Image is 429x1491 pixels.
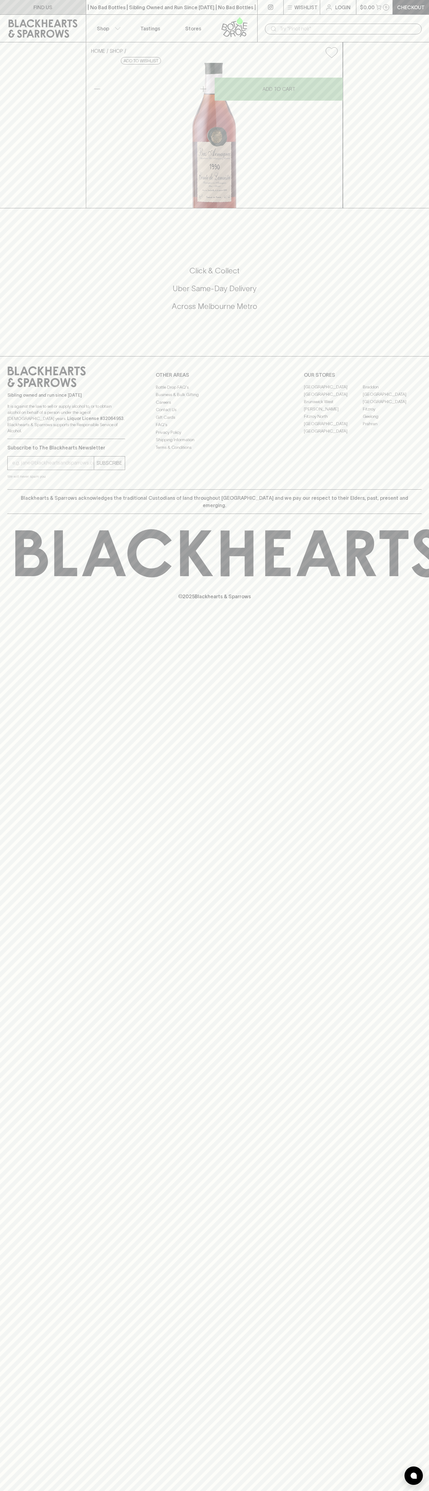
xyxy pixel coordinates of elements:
a: Contact Us [156,406,274,414]
p: OUR STORES [304,371,422,379]
p: OTHER AREAS [156,371,274,379]
a: [GEOGRAPHIC_DATA] [304,420,363,428]
strong: Liquor License #32064953 [67,416,124,421]
a: Business & Bulk Gifting [156,391,274,399]
a: Tastings [129,15,172,42]
a: [GEOGRAPHIC_DATA] [304,391,363,398]
button: Add to wishlist [121,57,161,64]
button: Shop [86,15,129,42]
p: Shop [97,25,109,32]
p: Subscribe to The Blackhearts Newsletter [7,444,125,451]
p: ADD TO CART [262,85,295,93]
a: Geelong [363,413,422,420]
input: Try "Pinot noir" [280,24,417,34]
a: Fitzroy North [304,413,363,420]
a: Shipping Information [156,436,274,444]
p: SUBSCRIBE [97,459,122,467]
button: Add to wishlist [323,45,340,60]
a: FAQ's [156,421,274,429]
a: Prahran [363,420,422,428]
a: Fitzroy [363,406,422,413]
button: SUBSCRIBE [94,457,125,470]
a: [GEOGRAPHIC_DATA] [363,391,422,398]
img: 3290.png [86,63,343,208]
a: Stores [172,15,215,42]
a: HOME [91,48,105,54]
a: [GEOGRAPHIC_DATA] [304,383,363,391]
p: Checkout [397,4,425,11]
p: 0 [385,6,387,9]
p: Blackhearts & Sparrows acknowledges the traditional Custodians of land throughout [GEOGRAPHIC_DAT... [12,494,417,509]
p: Login [335,4,350,11]
a: SHOP [110,48,123,54]
h5: Click & Collect [7,266,422,276]
a: Braddon [363,383,422,391]
a: [GEOGRAPHIC_DATA] [304,428,363,435]
input: e.g. jane@blackheartsandsparrows.com.au [12,458,94,468]
a: Terms & Conditions [156,444,274,451]
div: Call to action block [7,241,422,344]
a: Brunswick West [304,398,363,406]
a: Careers [156,399,274,406]
p: Wishlist [294,4,318,11]
p: Stores [185,25,201,32]
a: Privacy Policy [156,429,274,436]
p: $0.00 [360,4,375,11]
h5: Uber Same-Day Delivery [7,283,422,294]
a: [PERSON_NAME] [304,406,363,413]
h5: Across Melbourne Metro [7,301,422,311]
a: [GEOGRAPHIC_DATA] [363,398,422,406]
button: ADD TO CART [215,78,343,101]
img: bubble-icon [411,1473,417,1479]
p: FIND US [33,4,52,11]
p: We will never spam you [7,473,125,480]
a: Bottle Drop FAQ's [156,383,274,391]
p: Sibling owned and run since [DATE] [7,392,125,398]
p: Tastings [140,25,160,32]
p: It is against the law to sell or supply alcohol to, or to obtain alcohol on behalf of a person un... [7,403,125,434]
a: Gift Cards [156,414,274,421]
